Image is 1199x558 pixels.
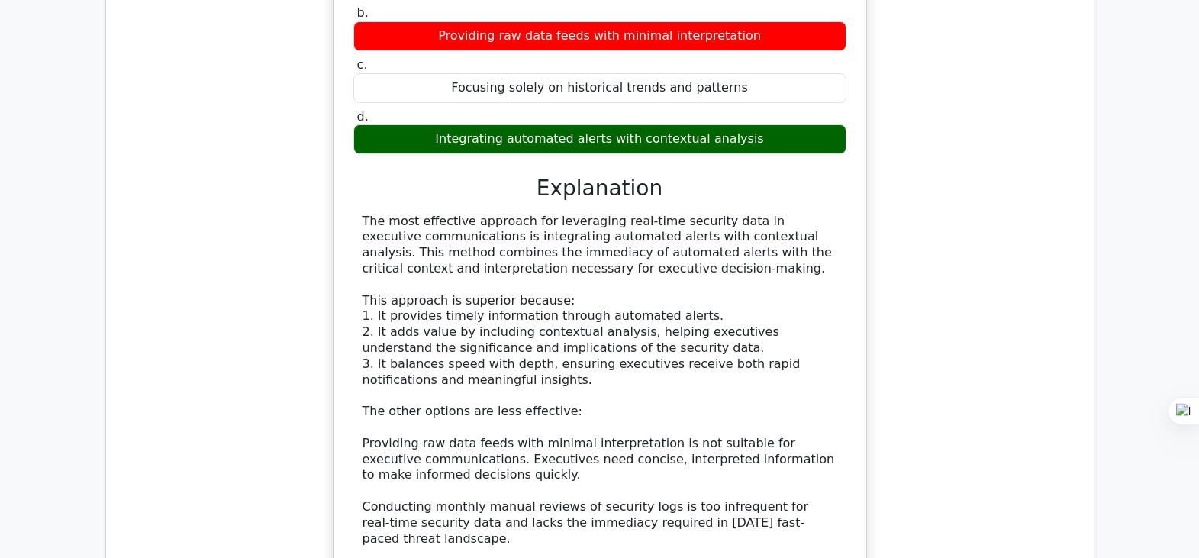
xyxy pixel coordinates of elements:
span: c. [357,57,368,72]
span: d. [357,109,369,124]
span: b. [357,5,369,20]
h3: Explanation [363,176,837,202]
div: Integrating automated alerts with contextual analysis [353,124,846,154]
div: Focusing solely on historical trends and patterns [353,73,846,103]
div: Providing raw data feeds with minimal interpretation [353,21,846,51]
